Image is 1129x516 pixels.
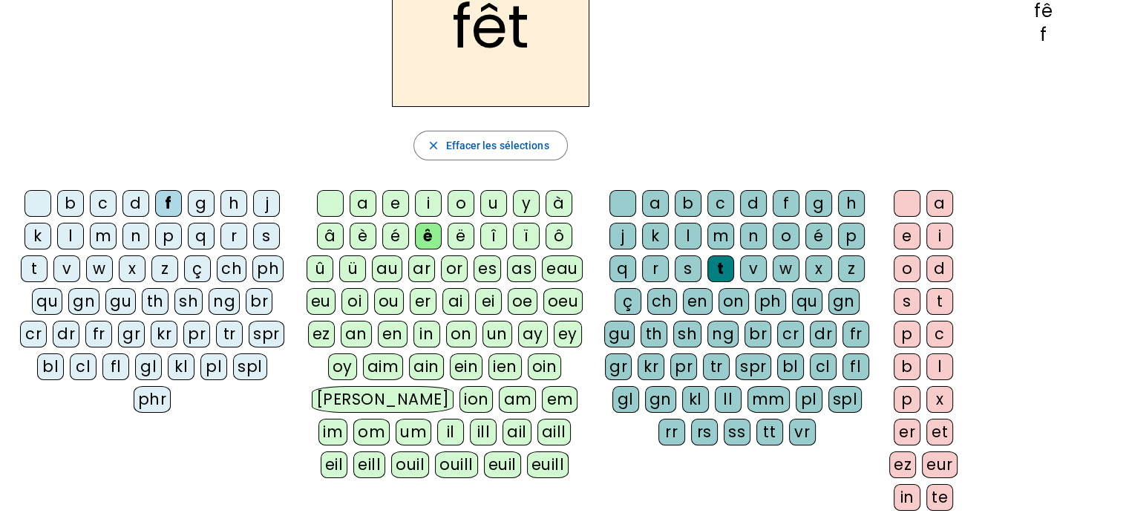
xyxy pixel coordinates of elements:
div: ss [724,419,750,445]
div: u [480,190,507,217]
div: in [894,484,920,511]
div: r [220,223,247,249]
div: a [642,190,669,217]
div: cr [777,321,804,347]
div: s [253,223,280,249]
div: ng [209,288,240,315]
div: d [926,255,953,282]
div: euil [484,451,521,478]
div: ph [252,255,284,282]
div: t [707,255,734,282]
div: ë [448,223,474,249]
div: ay [518,321,548,347]
div: d [740,190,767,217]
div: s [894,288,920,315]
div: î [480,223,507,249]
div: n [122,223,149,249]
div: n [740,223,767,249]
div: kl [682,386,709,413]
div: v [53,255,80,282]
div: fê [981,2,1105,20]
div: h [220,190,247,217]
div: ein [450,353,483,380]
div: ain [409,353,444,380]
div: om [353,419,390,445]
div: br [246,288,272,315]
div: kr [151,321,177,347]
div: f [773,190,799,217]
div: o [773,223,799,249]
div: eil [321,451,348,478]
div: dr [53,321,79,347]
div: cl [810,353,837,380]
div: g [805,190,832,217]
div: ll [715,386,742,413]
div: t [21,255,48,282]
div: j [253,190,280,217]
div: br [745,321,771,347]
div: or [441,255,468,282]
div: d [122,190,149,217]
div: qu [792,288,822,315]
div: ü [339,255,366,282]
div: l [926,353,953,380]
div: ion [459,386,494,413]
div: q [609,255,636,282]
div: tr [216,321,243,347]
div: k [24,223,51,249]
div: f [981,26,1105,44]
div: fr [85,321,112,347]
div: eur [922,451,958,478]
div: fr [842,321,869,347]
div: ouill [435,451,477,478]
div: a [926,190,953,217]
div: [PERSON_NAME] [312,386,454,413]
div: e [894,223,920,249]
div: et [926,419,953,445]
div: a [350,190,376,217]
div: gl [612,386,639,413]
div: x [805,255,832,282]
div: er [410,288,436,315]
div: w [86,255,113,282]
div: oy [328,353,357,380]
div: on [446,321,477,347]
div: h [838,190,865,217]
div: ez [889,451,916,478]
div: aill [537,419,571,445]
div: au [372,255,402,282]
div: ez [308,321,335,347]
div: spr [736,353,771,380]
div: ouil [391,451,429,478]
button: Effacer les sélections [413,131,567,160]
div: spl [233,353,267,380]
div: eill [353,451,385,478]
div: ch [217,255,246,282]
div: em [542,386,577,413]
div: dr [810,321,837,347]
div: gn [645,386,676,413]
div: ç [184,255,211,282]
div: gn [68,288,99,315]
div: pr [670,353,697,380]
div: euill [527,451,569,478]
div: ai [442,288,469,315]
div: i [415,190,442,217]
div: m [707,223,734,249]
div: te [926,484,953,511]
div: oeu [543,288,583,315]
div: e [382,190,409,217]
div: kr [638,353,664,380]
div: â [317,223,344,249]
div: aim [363,353,404,380]
div: spr [249,321,284,347]
div: w [773,255,799,282]
div: spl [828,386,863,413]
div: cr [20,321,47,347]
div: t [926,288,953,315]
div: phr [134,386,171,413]
div: en [683,288,713,315]
div: p [894,386,920,413]
div: gr [118,321,145,347]
div: b [894,353,920,380]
